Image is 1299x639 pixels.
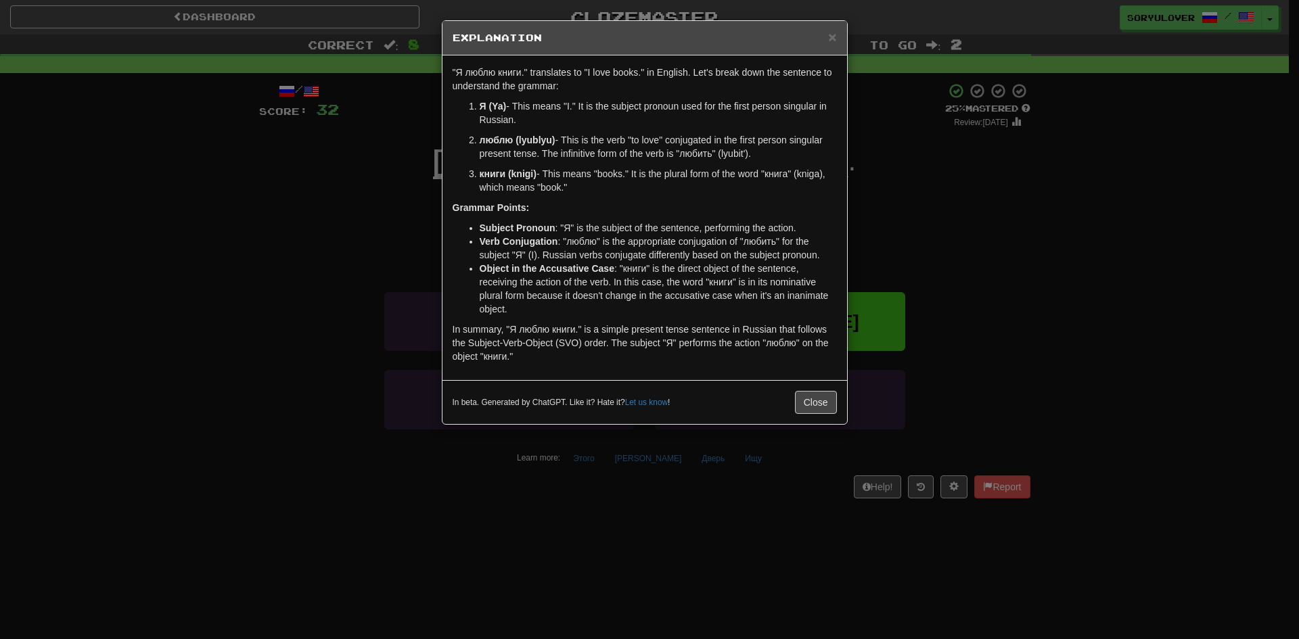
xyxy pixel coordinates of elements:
[480,135,555,145] strong: люблю (lyublyu)
[480,167,837,194] p: - This means "books." It is the plural form of the word "книга" (kniga), which means "book."
[828,30,836,44] button: Close
[480,222,555,233] strong: Subject Pronoun
[795,391,837,414] button: Close
[625,398,668,407] a: Let us know
[453,31,837,45] h5: Explanation
[453,202,530,213] strong: Grammar Points:
[480,235,837,262] li: : "люблю" is the appropriate conjugation of "любить" for the subject "Я" (I). Russian verbs conju...
[480,168,537,179] strong: книги (knigi)
[453,323,837,363] p: In summary, "Я люблю книги." is a simple present tense sentence in Russian that follows the Subje...
[828,29,836,45] span: ×
[453,397,670,408] small: In beta. Generated by ChatGPT. Like it? Hate it? !
[480,133,837,160] p: - This is the verb "to love" conjugated in the first person singular present tense. The infinitiv...
[480,262,837,316] li: : "книги" is the direct object of the sentence, receiving the action of the verb. In this case, t...
[480,101,507,112] strong: Я (Ya)
[480,236,558,247] strong: Verb Conjugation
[480,263,614,274] strong: Object in the Accusative Case
[480,99,837,126] p: - This means "I." It is the subject pronoun used for the first person singular in Russian.
[453,66,837,93] p: "Я люблю книги." translates to "I love books." in English. Let's break down the sentence to under...
[480,221,837,235] li: : "Я" is the subject of the sentence, performing the action.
